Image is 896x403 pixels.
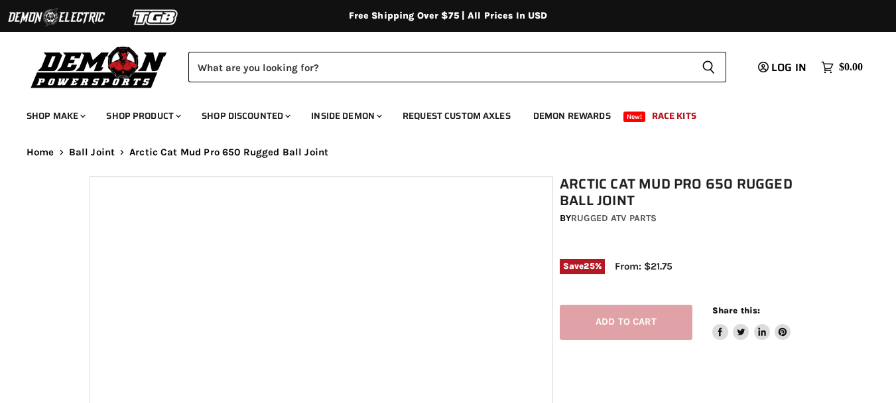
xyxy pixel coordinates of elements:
span: Save % [560,259,605,274]
a: Rugged ATV Parts [571,212,657,224]
span: From: $21.75 [615,260,672,272]
aside: Share this: [712,305,791,340]
span: Arctic Cat Mud Pro 650 Rugged Ball Joint [129,147,328,158]
a: Shop Make [17,102,94,129]
div: by [560,211,812,226]
a: Shop Product [96,102,189,129]
form: Product [188,52,726,82]
a: Race Kits [642,102,706,129]
a: $0.00 [814,58,869,77]
span: $0.00 [839,61,863,74]
a: Demon Rewards [523,102,621,129]
a: Ball Joint [69,147,115,158]
a: Log in [752,62,814,74]
h1: Arctic Cat Mud Pro 650 Rugged Ball Joint [560,176,812,209]
span: Log in [771,59,806,76]
ul: Main menu [17,97,860,129]
span: Share this: [712,305,760,315]
img: Demon Powersports [27,43,172,90]
span: 25 [584,261,594,271]
button: Search [691,52,726,82]
a: Shop Discounted [192,102,298,129]
a: Inside Demon [301,102,390,129]
span: New! [623,112,646,122]
a: Home [27,147,54,158]
input: Search [188,52,691,82]
a: Request Custom Axles [393,102,521,129]
img: TGB Logo 2 [106,5,206,30]
img: Demon Electric Logo 2 [7,5,106,30]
